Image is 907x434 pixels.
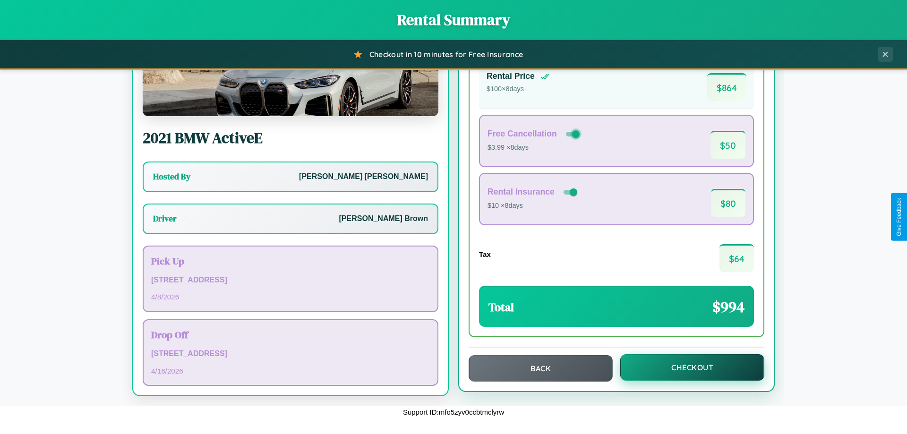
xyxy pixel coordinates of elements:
h3: Hosted By [153,171,190,182]
p: [STREET_ADDRESS] [151,347,430,361]
h4: Tax [479,250,491,258]
p: $ 100 × 8 days [487,83,550,95]
h4: Free Cancellation [488,129,557,139]
p: 4 / 16 / 2026 [151,365,430,377]
h4: Rental Insurance [488,187,555,197]
p: $10 × 8 days [488,200,579,212]
h4: Rental Price [487,71,535,81]
p: Support ID: mfo5zyv0ccbtmclyrw [403,406,504,418]
span: Checkout in 10 minutes for Free Insurance [369,50,523,59]
button: Checkout [620,354,764,381]
p: 4 / 8 / 2026 [151,290,430,303]
p: [STREET_ADDRESS] [151,273,430,287]
h2: 2021 BMW ActiveE [143,128,438,148]
span: $ 64 [719,244,754,272]
p: $3.99 × 8 days [488,142,582,154]
h1: Rental Summary [9,9,898,30]
p: [PERSON_NAME] Brown [339,212,428,226]
span: $ 994 [712,297,744,317]
h3: Drop Off [151,328,430,341]
span: $ 50 [710,131,745,159]
span: $ 80 [711,189,745,217]
div: Give Feedback [896,198,902,236]
h3: Total [488,299,514,315]
p: [PERSON_NAME] [PERSON_NAME] [299,170,428,184]
button: Back [469,355,613,382]
span: $ 864 [707,73,746,101]
h3: Pick Up [151,254,430,268]
h3: Driver [153,213,177,224]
